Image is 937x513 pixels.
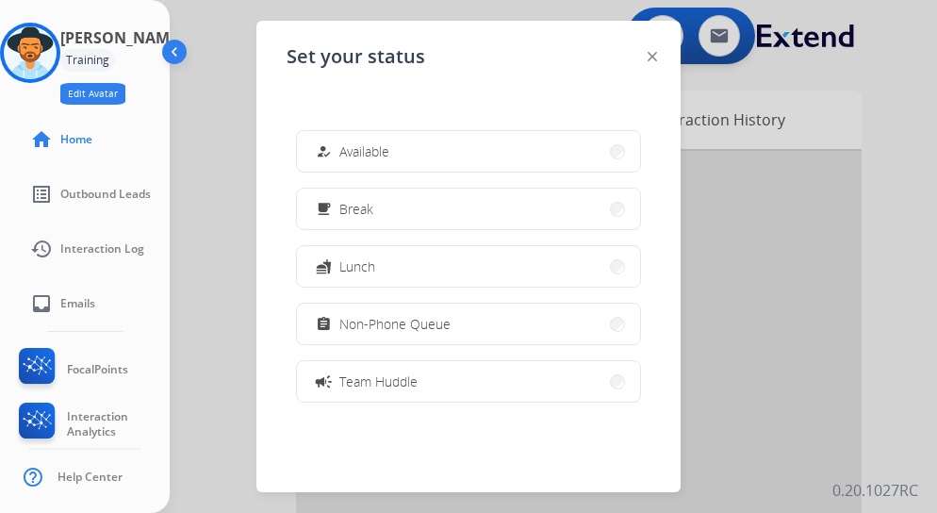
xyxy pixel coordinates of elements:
[339,141,389,161] span: Available
[297,189,640,229] button: Break
[316,258,332,274] mat-icon: fastfood
[314,372,333,390] mat-icon: campaign
[316,316,332,332] mat-icon: assignment
[832,479,918,502] p: 0.20.1027RC
[30,128,53,151] mat-icon: home
[15,403,170,446] a: Interaction Analytics
[67,409,170,439] span: Interaction Analytics
[30,238,53,260] mat-icon: history
[4,26,57,79] img: avatar
[339,256,375,276] span: Lunch
[58,470,123,485] span: Help Center
[339,314,451,334] span: Non-Phone Queue
[60,296,95,311] span: Emails
[297,361,640,402] button: Team Huddle
[316,143,332,159] mat-icon: how_to_reg
[648,52,657,61] img: close-button
[339,372,418,391] span: Team Huddle
[339,199,373,219] span: Break
[60,26,183,49] h3: [PERSON_NAME]
[287,43,425,70] span: Set your status
[60,241,144,256] span: Interaction Log
[297,246,640,287] button: Lunch
[30,183,53,206] mat-icon: list_alt
[60,187,151,202] span: Outbound Leads
[297,131,640,172] button: Available
[297,304,640,344] button: Non-Phone Queue
[67,362,128,377] span: FocalPoints
[60,49,115,72] div: Training
[316,201,332,217] mat-icon: free_breakfast
[15,348,128,391] a: FocalPoints
[30,292,53,315] mat-icon: inbox
[60,132,92,147] span: Home
[60,83,125,105] button: Edit Avatar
